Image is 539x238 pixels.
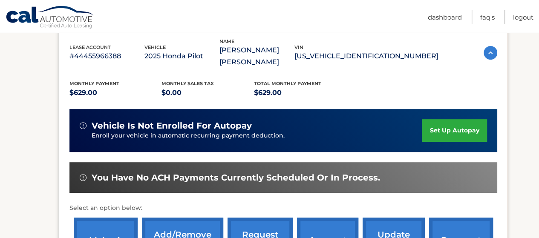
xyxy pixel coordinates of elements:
a: Logout [513,10,533,24]
span: name [219,38,234,44]
span: Total Monthly Payment [254,80,321,86]
p: $0.00 [161,87,254,99]
a: FAQ's [480,10,495,24]
p: [PERSON_NAME] [PERSON_NAME] [219,44,294,68]
p: 2025 Honda Pilot [144,50,219,62]
p: $629.00 [254,87,346,99]
span: Monthly Payment [69,80,119,86]
span: You have no ACH payments currently scheduled or in process. [92,172,380,183]
img: accordion-active.svg [484,46,497,60]
span: vin [294,44,303,50]
a: Cal Automotive [6,6,95,30]
p: Select an option below: [69,203,497,213]
span: vehicle [144,44,166,50]
a: Dashboard [428,10,462,24]
p: #44455966388 [69,50,144,62]
a: set up autopay [422,119,487,142]
span: lease account [69,44,111,50]
span: Monthly sales Tax [161,80,214,86]
p: $629.00 [69,87,162,99]
img: alert-white.svg [80,122,86,129]
p: [US_VEHICLE_IDENTIFICATION_NUMBER] [294,50,438,62]
img: alert-white.svg [80,174,86,181]
span: vehicle is not enrolled for autopay [92,120,252,131]
p: Enroll your vehicle in automatic recurring payment deduction. [92,131,422,141]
